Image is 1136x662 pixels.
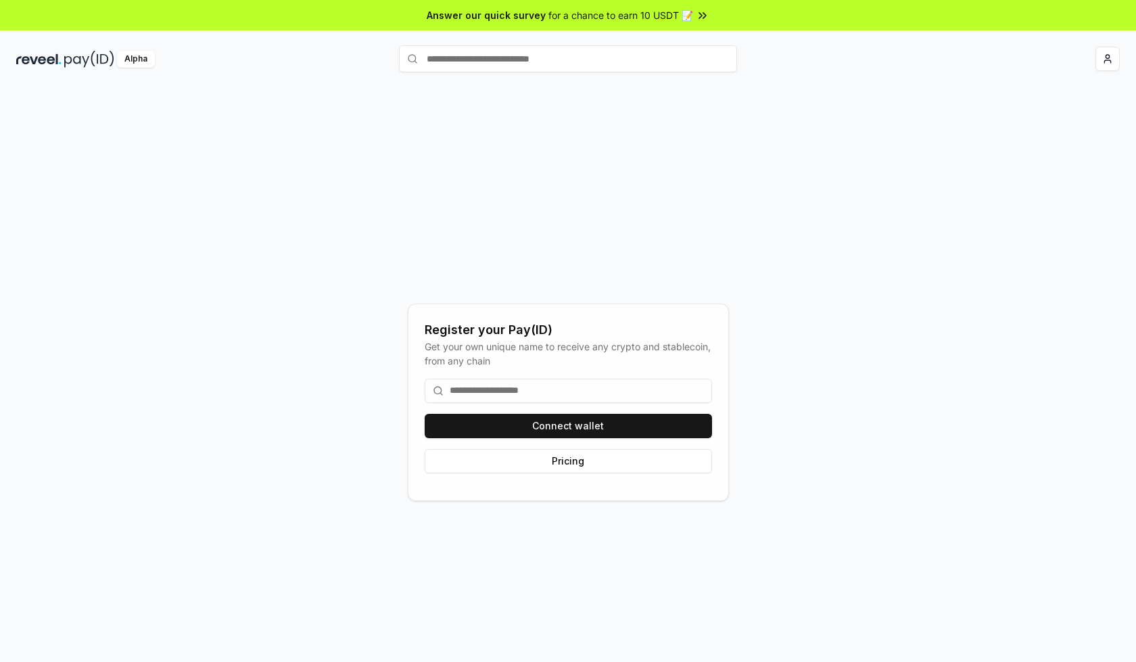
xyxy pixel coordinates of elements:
[548,8,693,22] span: for a chance to earn 10 USDT 📝
[427,8,546,22] span: Answer our quick survey
[117,51,155,68] div: Alpha
[64,51,114,68] img: pay_id
[425,321,712,339] div: Register your Pay(ID)
[425,449,712,473] button: Pricing
[16,51,62,68] img: reveel_dark
[425,339,712,368] div: Get your own unique name to receive any crypto and stablecoin, from any chain
[425,414,712,438] button: Connect wallet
